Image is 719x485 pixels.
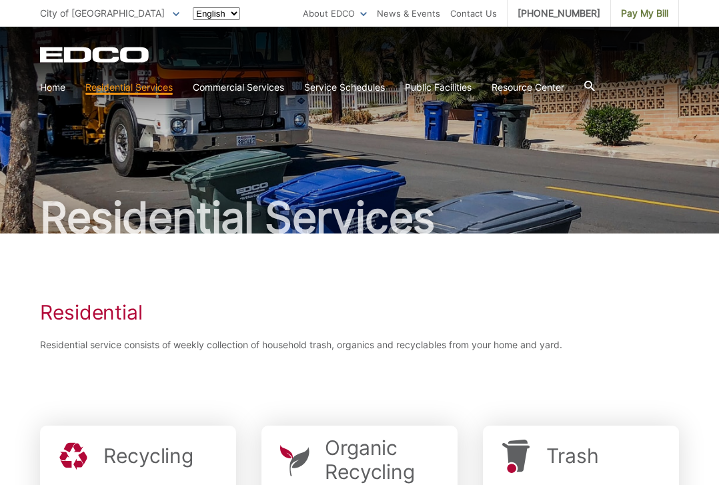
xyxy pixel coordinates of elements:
[40,7,165,19] span: City of [GEOGRAPHIC_DATA]
[621,6,668,21] span: Pay My Bill
[325,436,444,484] h2: Organic Recycling
[40,338,679,352] p: Residential service consists of weekly collection of household trash, organics and recyclables fr...
[40,80,65,95] a: Home
[377,6,440,21] a: News & Events
[40,196,679,239] h2: Residential Services
[303,6,367,21] a: About EDCO
[193,80,284,95] a: Commercial Services
[546,444,599,468] h2: Trash
[193,7,240,20] select: Select a language
[492,80,564,95] a: Resource Center
[450,6,497,21] a: Contact Us
[304,80,385,95] a: Service Schedules
[40,300,679,324] h1: Residential
[103,444,193,468] h2: Recycling
[85,80,173,95] a: Residential Services
[40,47,151,63] a: EDCD logo. Return to the homepage.
[405,80,472,95] a: Public Facilities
